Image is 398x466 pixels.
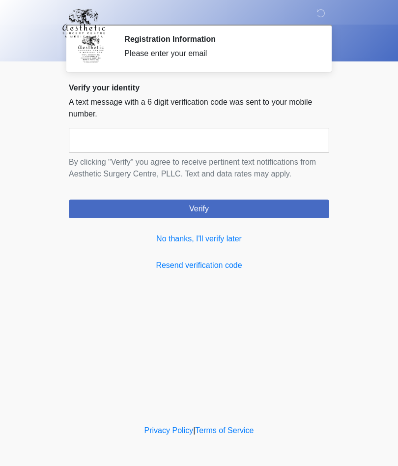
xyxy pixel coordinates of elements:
[193,426,195,435] a: |
[144,426,194,435] a: Privacy Policy
[69,200,329,218] button: Verify
[69,83,329,92] h2: Verify your identity
[59,7,109,39] img: Aesthetic Surgery Centre, PLLC Logo
[76,34,106,64] img: Agent Avatar
[69,233,329,245] a: No thanks, I'll verify later
[69,96,329,120] p: A text message with a 6 digit verification code was sent to your mobile number.
[195,426,254,435] a: Terms of Service
[69,260,329,271] a: Resend verification code
[69,156,329,180] p: By clicking "Verify" you agree to receive pertinent text notifications from Aesthetic Surgery Cen...
[124,48,314,59] div: Please enter your email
